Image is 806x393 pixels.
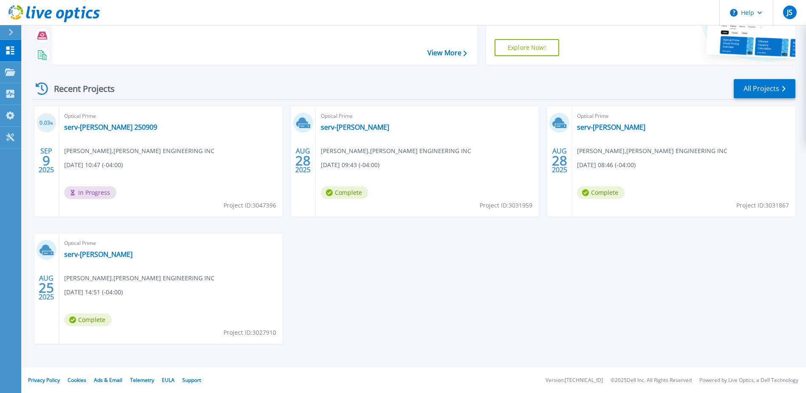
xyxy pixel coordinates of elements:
[64,250,133,259] a: serv-[PERSON_NAME]
[295,157,311,164] span: 28
[162,376,175,384] a: EULA
[38,145,54,176] div: SEP 2025
[64,111,277,121] span: Optical Prime
[64,160,123,170] span: [DATE] 10:47 (-04:00)
[64,186,116,199] span: In Progress
[551,145,568,176] div: AUG 2025
[64,313,112,326] span: Complete
[37,118,57,128] h3: 0.03
[577,146,727,156] span: [PERSON_NAME] , [PERSON_NAME] ENGINEERING INC
[94,376,122,384] a: Ads & Email
[736,201,789,210] span: Project ID: 3031867
[321,186,368,199] span: Complete
[64,288,123,297] span: [DATE] 14:51 (-04:00)
[321,160,379,170] span: [DATE] 09:43 (-04:00)
[39,284,54,291] span: 25
[64,123,157,131] a: serv-[PERSON_NAME] 250909
[611,378,692,383] li: © 2025 Dell Inc. All Rights Reserved
[68,376,86,384] a: Cookies
[182,376,201,384] a: Support
[28,376,60,384] a: Privacy Policy
[321,123,389,131] a: serv-[PERSON_NAME]
[321,146,471,156] span: [PERSON_NAME] , [PERSON_NAME] ENGINEERING INC
[64,273,215,283] span: [PERSON_NAME] , [PERSON_NAME] ENGINEERING INC
[223,328,276,337] span: Project ID: 3027910
[577,111,790,121] span: Optical Prime
[734,79,795,98] a: All Projects
[427,49,467,57] a: View More
[50,121,53,125] span: %
[480,201,532,210] span: Project ID: 3031959
[577,186,625,199] span: Complete
[787,9,792,16] span: JS
[223,201,276,210] span: Project ID: 3047396
[552,157,567,164] span: 28
[64,146,215,156] span: [PERSON_NAME] , [PERSON_NAME] ENGINEERING INC
[38,272,54,303] div: AUG 2025
[130,376,154,384] a: Telemetry
[577,160,636,170] span: [DATE] 08:46 (-04:00)
[33,78,126,99] div: Recent Projects
[699,378,798,383] li: Powered by Live Optics, a Dell Technology
[64,239,277,248] span: Optical Prime
[42,157,50,164] span: 9
[577,123,645,131] a: serv-[PERSON_NAME]
[295,145,311,176] div: AUG 2025
[321,111,534,121] span: Optical Prime
[495,39,559,56] a: Explore Now!
[546,378,603,383] li: Version: [TECHNICAL_ID]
